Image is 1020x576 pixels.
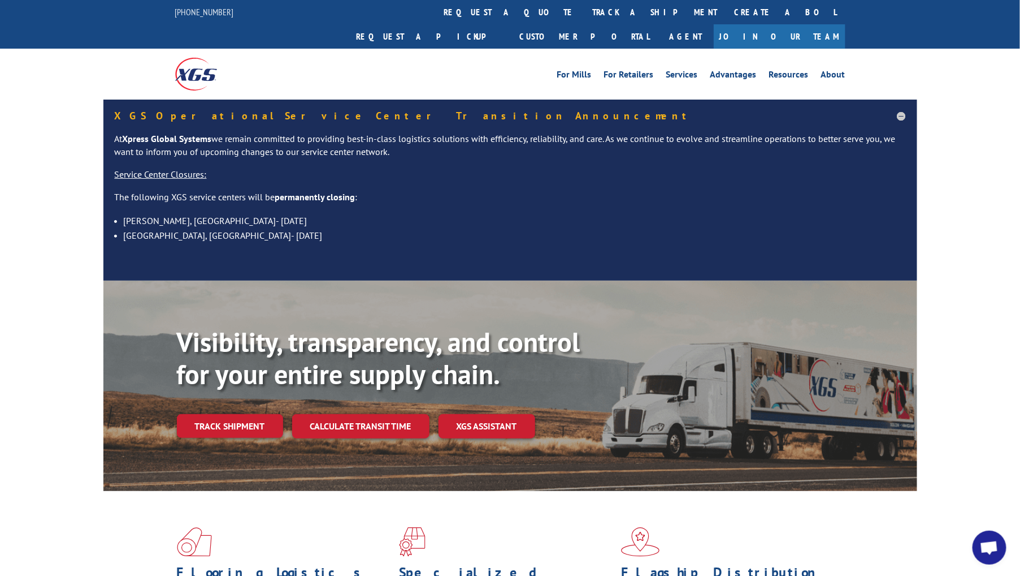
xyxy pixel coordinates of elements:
[115,111,906,121] h5: XGS Operational Service Center Transition Announcement
[348,24,511,49] a: Request a pickup
[604,70,654,83] a: For Retailers
[123,133,212,144] strong: Xpress Global Systems
[175,6,234,18] a: [PHONE_NUMBER]
[275,191,355,203] strong: permanently closing
[124,213,906,228] li: [PERSON_NAME], [GEOGRAPHIC_DATA]- [DATE]
[557,70,592,83] a: For Mills
[621,527,660,557] img: xgs-icon-flagship-distribution-model-red
[710,70,757,83] a: Advantages
[439,414,535,439] a: XGS ASSISTANT
[714,24,845,49] a: Join Our Team
[769,70,809,83] a: Resources
[973,531,1006,565] a: Open chat
[177,324,580,392] b: Visibility, transparency, and control for your entire supply chain.
[658,24,714,49] a: Agent
[177,527,212,557] img: xgs-icon-total-supply-chain-intelligence-red
[115,169,207,180] u: Service Center Closures:
[115,191,906,213] p: The following XGS service centers will be :
[177,414,283,438] a: Track shipment
[115,132,906,169] p: At we remain committed to providing best-in-class logistics solutions with efficiency, reliabilit...
[124,228,906,243] li: [GEOGRAPHIC_DATA], [GEOGRAPHIC_DATA]- [DATE]
[292,414,429,439] a: Calculate transit time
[399,527,426,557] img: xgs-icon-focused-on-flooring-red
[666,70,698,83] a: Services
[821,70,845,83] a: About
[511,24,658,49] a: Customer Portal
